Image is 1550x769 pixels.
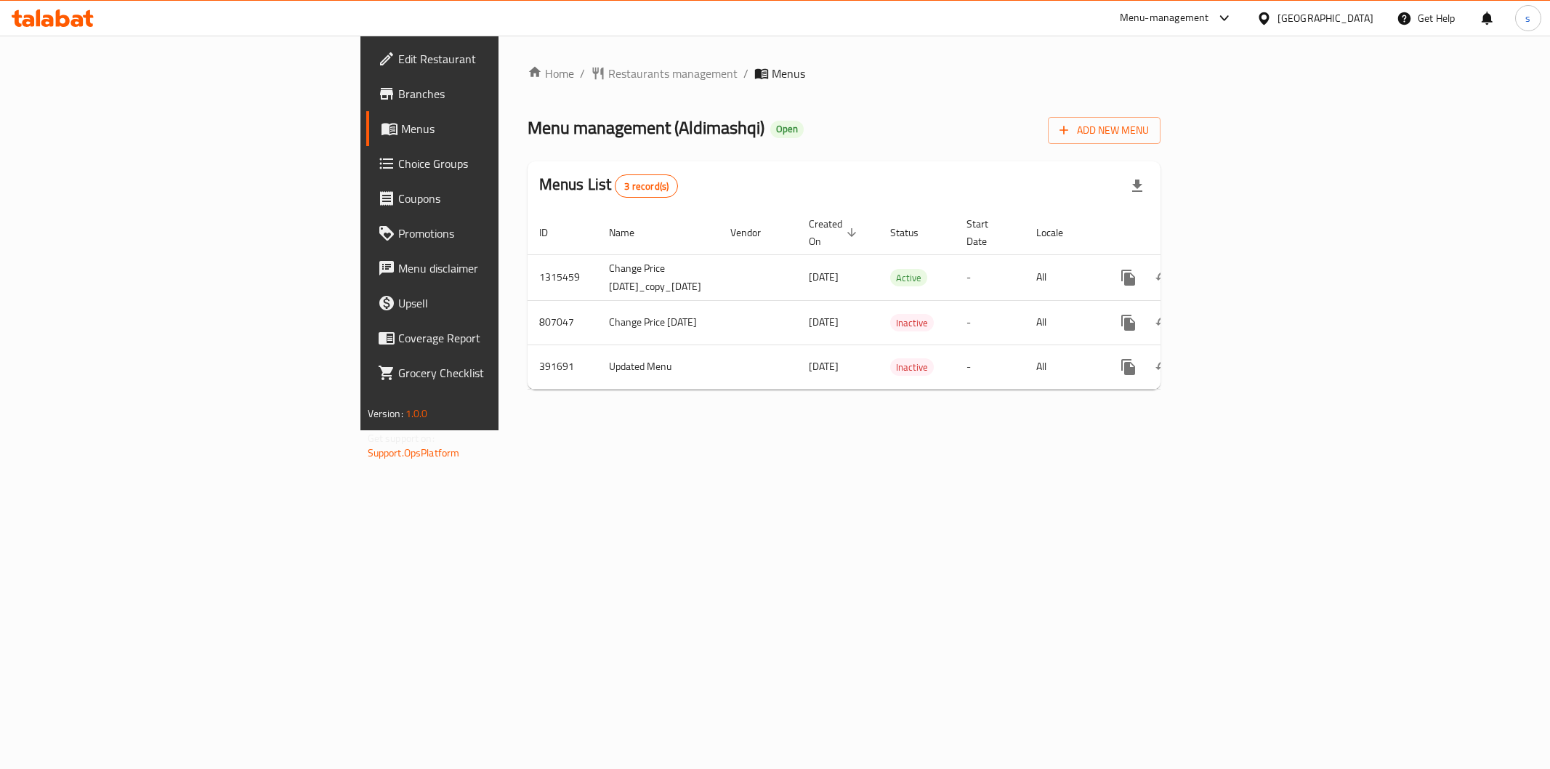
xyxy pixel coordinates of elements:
a: Edit Restaurant [366,41,619,76]
span: [DATE] [809,313,839,331]
span: Branches [398,85,608,102]
div: Total records count [615,174,678,198]
td: All [1025,345,1099,389]
div: Inactive [890,314,934,331]
span: Name [609,224,653,241]
span: Menus [401,120,608,137]
span: Status [890,224,937,241]
div: Export file [1120,169,1155,204]
span: Edit Restaurant [398,50,608,68]
li: / [743,65,748,82]
span: ID [539,224,567,241]
a: Coverage Report [366,321,619,355]
span: Menus [772,65,805,82]
span: 3 record(s) [615,180,677,193]
span: 1.0.0 [405,404,428,423]
div: Open [770,121,804,138]
span: Upsell [398,294,608,312]
a: Choice Groups [366,146,619,181]
td: Change Price [DATE]_copy_[DATE] [597,254,719,300]
button: Add New Menu [1048,117,1161,144]
span: Coupons [398,190,608,207]
a: Grocery Checklist [366,355,619,390]
button: Change Status [1146,305,1181,340]
button: Change Status [1146,350,1181,384]
td: - [955,345,1025,389]
a: Branches [366,76,619,111]
span: Inactive [890,359,934,376]
span: Grocery Checklist [398,364,608,382]
span: Menu disclaimer [398,259,608,277]
span: Locale [1036,224,1082,241]
button: more [1111,350,1146,384]
span: Active [890,270,927,286]
span: Promotions [398,225,608,242]
a: Support.OpsPlatform [368,443,460,462]
div: Menu-management [1120,9,1209,27]
span: Get support on: [368,429,435,448]
span: Open [770,123,804,135]
span: Vendor [730,224,780,241]
span: Restaurants management [608,65,738,82]
a: Menu disclaimer [366,251,619,286]
button: Change Status [1146,260,1181,295]
a: Restaurants management [591,65,738,82]
span: [DATE] [809,267,839,286]
td: - [955,300,1025,345]
div: Active [890,269,927,286]
nav: breadcrumb [528,65,1161,82]
table: enhanced table [528,211,1262,390]
div: Inactive [890,358,934,376]
a: Coupons [366,181,619,216]
th: Actions [1099,211,1262,255]
span: Created On [809,215,861,250]
span: Version: [368,404,403,423]
button: more [1111,260,1146,295]
span: Menu management ( Aldimashqi ) [528,111,764,144]
span: s [1525,10,1530,26]
span: [DATE] [809,357,839,376]
span: Inactive [890,315,934,331]
span: Start Date [966,215,1007,250]
td: All [1025,300,1099,345]
h2: Menus List [539,174,678,198]
td: Updated Menu [597,345,719,389]
td: - [955,254,1025,300]
button: more [1111,305,1146,340]
span: Coverage Report [398,329,608,347]
span: Choice Groups [398,155,608,172]
span: Add New Menu [1059,121,1149,140]
div: [GEOGRAPHIC_DATA] [1277,10,1373,26]
td: All [1025,254,1099,300]
a: Promotions [366,216,619,251]
a: Upsell [366,286,619,321]
a: Menus [366,111,619,146]
td: Change Price [DATE] [597,300,719,345]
